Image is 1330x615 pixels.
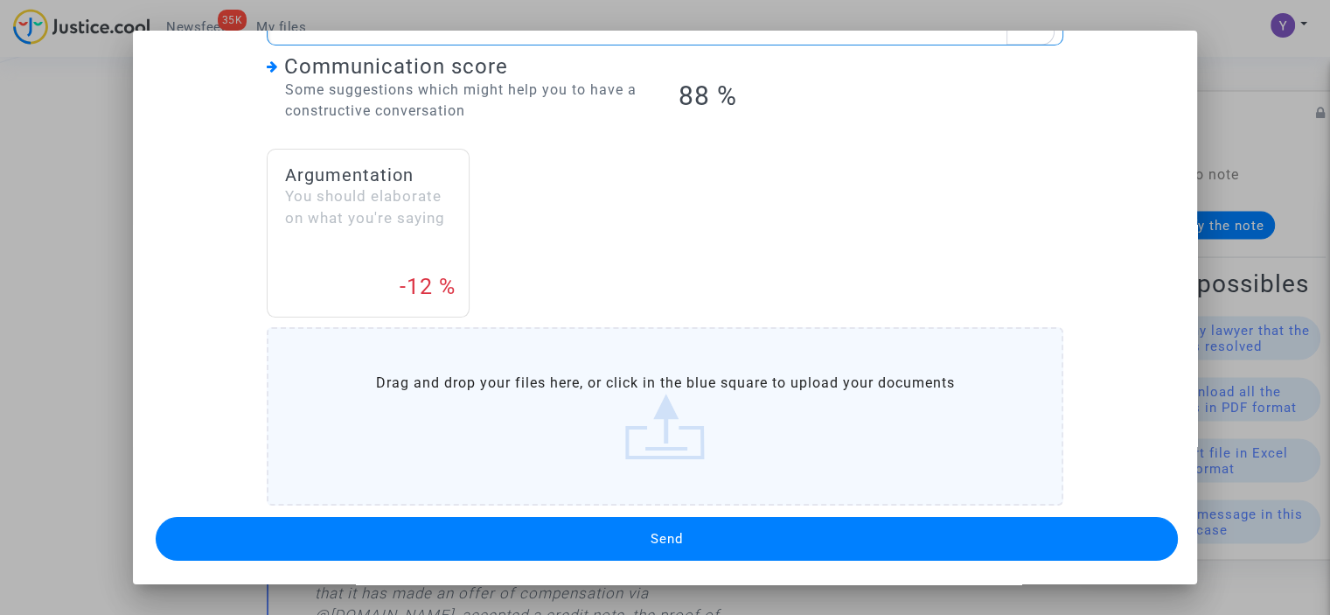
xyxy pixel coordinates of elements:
button: Send [156,517,1178,561]
span: Send [651,531,683,547]
div: You should elaborate on what you're saying [285,185,451,230]
span: Communication score [284,54,508,79]
div: -12 % [400,270,456,304]
div: Some suggestions which might help you to have a constructive conversation [267,80,652,122]
h1: 88 % [678,80,1063,112]
h4: Argumentation [285,164,451,185]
